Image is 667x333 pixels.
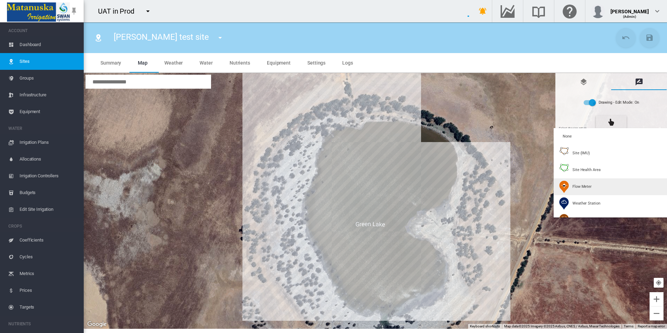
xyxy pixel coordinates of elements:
[559,214,569,227] img: 11.svg
[572,184,592,189] span: Flow Meter
[559,147,569,160] img: 1.svg
[559,180,569,193] img: 9.svg
[572,167,600,172] span: Site Health Area
[572,201,600,206] span: Weather Station
[559,164,569,176] img: 3.svg
[559,197,569,210] img: 10.svg
[572,150,590,156] span: Site (IMU)
[563,134,572,139] span: None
